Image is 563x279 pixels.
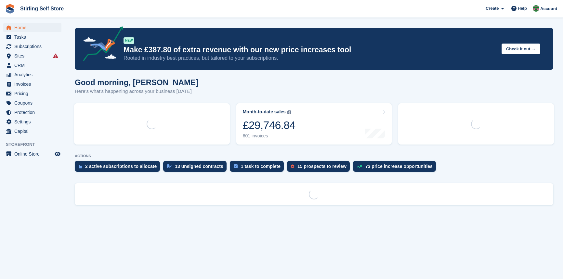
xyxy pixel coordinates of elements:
a: Stirling Self Store [18,3,66,14]
img: icon-info-grey-7440780725fd019a000dd9b08b2336e03edf1995a4989e88bcd33f0948082b44.svg [287,110,291,114]
p: Make £387.80 of extra revenue with our new price increases tool [124,45,496,55]
span: Sites [14,51,53,60]
a: menu [3,108,61,117]
span: CRM [14,61,53,70]
span: Tasks [14,32,53,42]
a: menu [3,61,61,70]
div: 2 active subscriptions to allocate [85,164,157,169]
a: 1 task to complete [230,161,287,175]
a: menu [3,32,61,42]
a: menu [3,149,61,159]
i: Smart entry sync failures have occurred [53,53,58,58]
div: Month-to-date sales [243,109,286,115]
div: 13 unsigned contracts [175,164,223,169]
div: 73 price increase opportunities [365,164,433,169]
span: Invoices [14,80,53,89]
span: Protection [14,108,53,117]
a: menu [3,127,61,136]
a: Month-to-date sales £29,746.84 601 invoices [236,103,392,145]
a: menu [3,80,61,89]
div: NEW [124,37,134,44]
span: Coupons [14,98,53,108]
span: Pricing [14,89,53,98]
a: menu [3,89,61,98]
h1: Good morning, [PERSON_NAME] [75,78,198,87]
img: price_increase_opportunities-93ffe204e8149a01c8c9dc8f82e8f89637d9d84a8eef4429ea346261dce0b2c0.svg [357,165,362,168]
a: menu [3,70,61,79]
p: Rooted in industry best practices, but tailored to your subscriptions. [124,55,496,62]
img: prospect-51fa495bee0391a8d652442698ab0144808aea92771e9ea1ae160a38d050c398.svg [291,164,294,168]
div: 601 invoices [243,133,295,139]
a: 15 prospects to review [287,161,353,175]
a: menu [3,23,61,32]
p: ACTIONS [75,154,553,158]
span: Create [486,5,499,12]
button: Check it out → [502,44,540,54]
img: price-adjustments-announcement-icon-8257ccfd72463d97f412b2fc003d46551f7dbcb40ab6d574587a9cd5c0d94... [78,26,123,63]
img: task-75834270c22a3079a89374b754ae025e5fb1db73e45f91037f5363f120a921f8.svg [234,164,238,168]
span: Analytics [14,70,53,79]
a: 2 active subscriptions to allocate [75,161,163,175]
a: menu [3,42,61,51]
a: menu [3,98,61,108]
img: stora-icon-8386f47178a22dfd0bd8f6a31ec36ba5ce8667c1dd55bd0f319d3a0aa187defe.svg [5,4,15,14]
div: 1 task to complete [241,164,281,169]
span: Help [518,5,527,12]
a: 13 unsigned contracts [163,161,230,175]
span: Home [14,23,53,32]
a: 73 price increase opportunities [353,161,439,175]
img: contract_signature_icon-13c848040528278c33f63329250d36e43548de30e8caae1d1a13099fd9432cc5.svg [167,164,172,168]
a: menu [3,117,61,126]
span: Account [540,6,557,12]
img: active_subscription_to_allocate_icon-d502201f5373d7db506a760aba3b589e785aa758c864c3986d89f69b8ff3... [79,164,82,169]
a: Preview store [54,150,61,158]
div: 15 prospects to review [297,164,347,169]
span: Capital [14,127,53,136]
img: Lucy [533,5,539,12]
p: Here's what's happening across your business [DATE] [75,88,198,95]
span: Online Store [14,149,53,159]
span: Subscriptions [14,42,53,51]
div: £29,746.84 [243,119,295,132]
span: Storefront [6,141,65,148]
a: menu [3,51,61,60]
span: Settings [14,117,53,126]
